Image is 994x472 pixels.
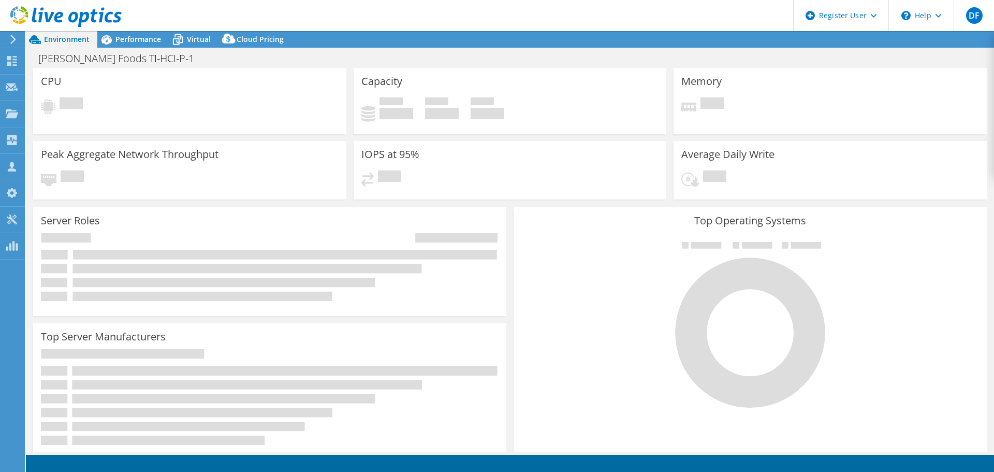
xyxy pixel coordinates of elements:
[34,53,210,64] h1: [PERSON_NAME] Foods TI-HCI-P-1
[425,97,448,108] span: Free
[60,97,83,111] span: Pending
[44,34,90,44] span: Environment
[61,170,84,184] span: Pending
[379,97,403,108] span: Used
[379,108,413,119] h4: 0 GiB
[41,331,166,342] h3: Top Server Manufacturers
[700,97,724,111] span: Pending
[361,149,419,160] h3: IOPS at 95%
[378,170,401,184] span: Pending
[966,7,983,24] span: DF
[115,34,161,44] span: Performance
[187,34,211,44] span: Virtual
[41,149,218,160] h3: Peak Aggregate Network Throughput
[681,149,774,160] h3: Average Daily Write
[471,97,494,108] span: Total
[425,108,459,119] h4: 0 GiB
[41,76,62,87] h3: CPU
[521,215,979,226] h3: Top Operating Systems
[41,215,100,226] h3: Server Roles
[361,76,402,87] h3: Capacity
[901,11,911,20] svg: \n
[471,108,504,119] h4: 0 GiB
[237,34,284,44] span: Cloud Pricing
[681,76,722,87] h3: Memory
[703,170,726,184] span: Pending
